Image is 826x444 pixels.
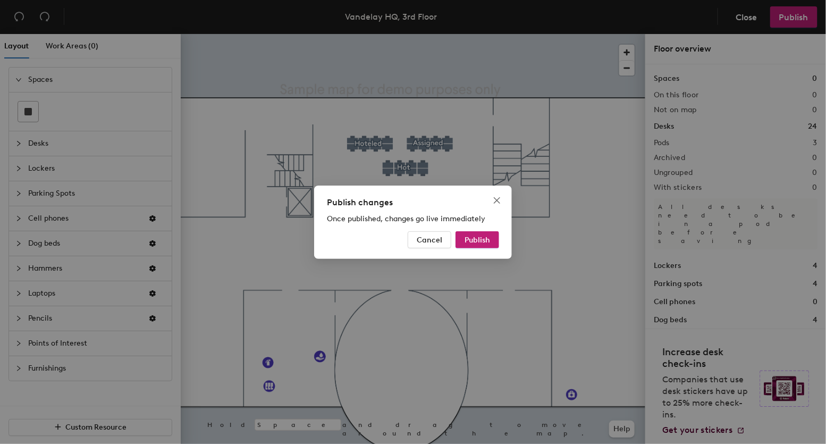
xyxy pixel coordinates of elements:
[493,196,501,205] span: close
[327,214,485,223] span: Once published, changes go live immediately
[327,196,499,209] div: Publish changes
[417,235,442,244] span: Cancel
[456,231,499,248] button: Publish
[488,196,505,205] span: Close
[408,231,451,248] button: Cancel
[465,235,490,244] span: Publish
[488,192,505,209] button: Close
